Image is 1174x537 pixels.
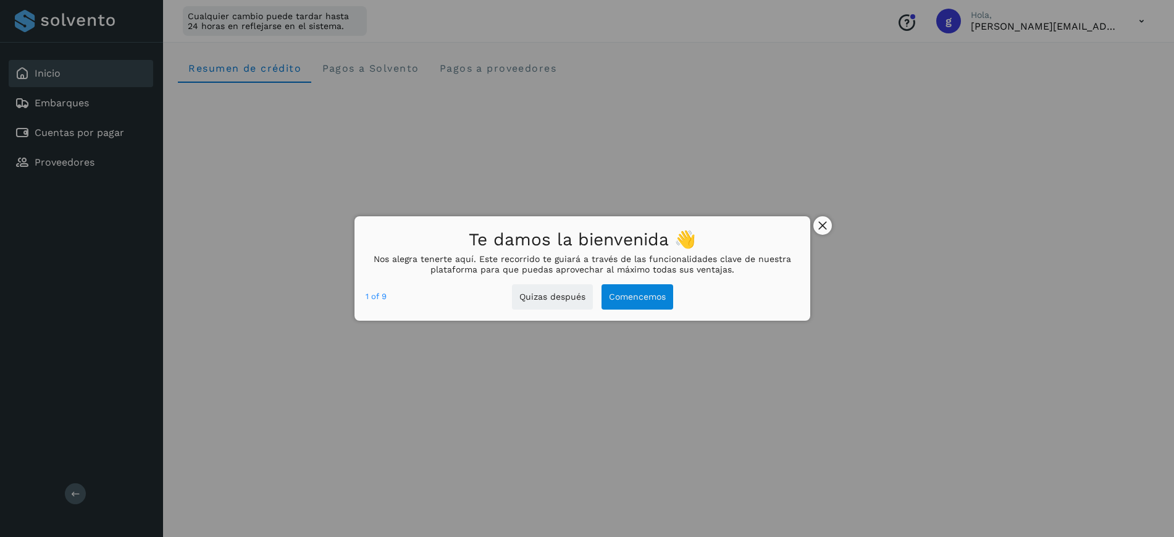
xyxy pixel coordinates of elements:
[366,290,387,303] div: step 1 of 9
[366,254,799,275] p: Nos alegra tenerte aquí. Este recorrido te guiará a través de las funcionalidades clave de nuestr...
[354,216,810,321] div: Te damos la bienvenida 👋Nos alegra tenerte aquí. Este recorrido te guiará a través de las funcion...
[366,226,799,254] h1: Te damos la bienvenida 👋
[366,290,387,303] div: 1 of 9
[602,284,673,310] button: Comencemos
[813,216,832,235] button: close,
[512,284,593,310] button: Quizas después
